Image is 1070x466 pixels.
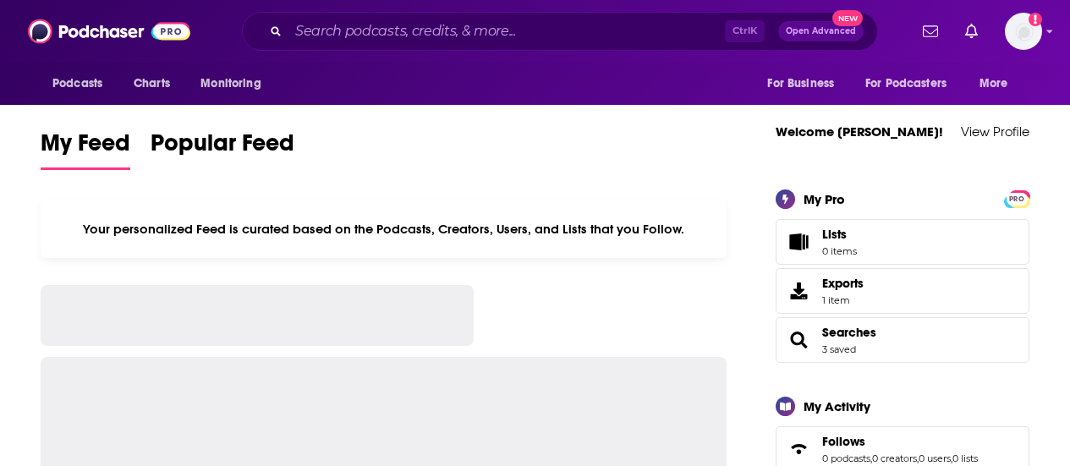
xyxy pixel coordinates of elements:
a: 0 lists [952,452,978,464]
a: Exports [776,268,1029,314]
span: New [832,10,863,26]
a: My Feed [41,129,130,170]
span: 1 item [822,294,864,306]
a: View Profile [961,123,1029,140]
a: Show notifications dropdown [958,17,985,46]
a: 0 users [919,452,951,464]
span: , [951,452,952,464]
span: Charts [134,72,170,96]
img: User Profile [1005,13,1042,50]
span: Lists [822,227,857,242]
div: My Activity [804,398,870,414]
a: Follows [822,434,978,449]
span: Monitoring [200,72,261,96]
span: Searches [776,317,1029,363]
span: Exports [822,276,864,291]
div: Your personalized Feed is curated based on the Podcasts, Creators, Users, and Lists that you Follow. [41,200,727,258]
span: Open Advanced [786,27,856,36]
a: PRO [1007,191,1027,204]
a: Searches [782,328,815,352]
span: , [917,452,919,464]
span: Logged in as ShannonHennessey [1005,13,1042,50]
input: Search podcasts, credits, & more... [288,18,725,45]
button: Open AdvancedNew [778,21,864,41]
a: Charts [123,68,180,100]
a: Searches [822,325,876,340]
a: Welcome [PERSON_NAME]! [776,123,943,140]
button: open menu [189,68,283,100]
span: PRO [1007,193,1027,206]
span: Exports [782,279,815,303]
div: Search podcasts, credits, & more... [242,12,878,51]
button: open menu [854,68,971,100]
button: open menu [968,68,1029,100]
span: , [870,452,872,464]
a: Popular Feed [151,129,294,170]
span: My Feed [41,129,130,167]
svg: Add a profile image [1029,13,1042,26]
a: 0 podcasts [822,452,870,464]
span: For Podcasters [865,72,947,96]
span: Popular Feed [151,129,294,167]
a: Follows [782,437,815,461]
span: Lists [782,230,815,254]
button: Show profile menu [1005,13,1042,50]
div: My Pro [804,191,845,207]
a: 3 saved [822,343,856,355]
button: open menu [755,68,855,100]
span: Ctrl K [725,20,765,42]
span: Follows [822,434,865,449]
span: 0 items [822,245,857,257]
span: Lists [822,227,847,242]
span: Podcasts [52,72,102,96]
span: For Business [767,72,834,96]
img: Podchaser - Follow, Share and Rate Podcasts [28,15,190,47]
a: Show notifications dropdown [916,17,945,46]
a: 0 creators [872,452,917,464]
span: More [979,72,1008,96]
button: open menu [41,68,124,100]
a: Lists [776,219,1029,265]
